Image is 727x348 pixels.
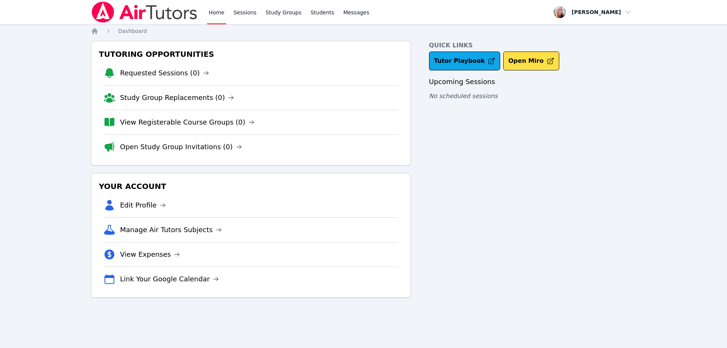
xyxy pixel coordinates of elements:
[91,2,198,23] img: Air Tutors
[118,27,147,35] a: Dashboard
[91,27,636,35] nav: Breadcrumb
[120,225,222,235] a: Manage Air Tutors Subjects
[97,179,404,193] h3: Your Account
[120,142,242,152] a: Open Study Group Invitations (0)
[503,51,559,70] button: Open Miro
[120,92,234,103] a: Study Group Replacements (0)
[429,41,636,50] h4: Quick Links
[429,51,501,70] a: Tutor Playbook
[118,28,147,34] span: Dashboard
[120,117,254,128] a: View Registerable Course Groups (0)
[120,68,209,78] a: Requested Sessions (0)
[343,9,370,16] span: Messages
[97,47,404,61] h3: Tutoring Opportunities
[120,274,219,284] a: Link Your Google Calendar
[120,249,180,260] a: View Expenses
[429,76,636,87] h3: Upcoming Sessions
[429,92,498,100] span: No scheduled sessions
[120,200,166,211] a: Edit Profile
